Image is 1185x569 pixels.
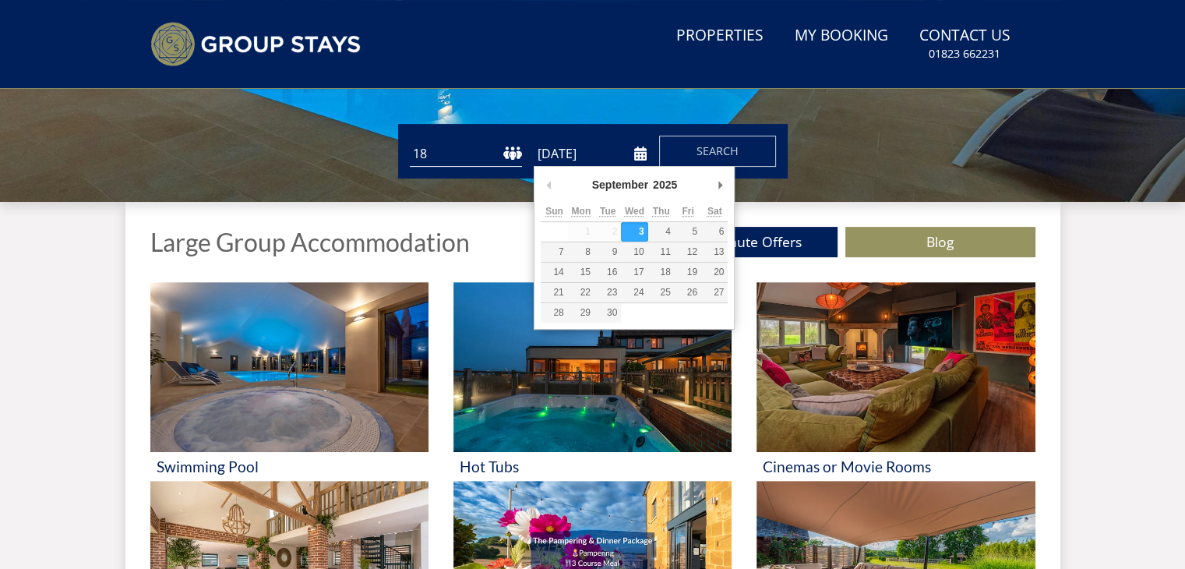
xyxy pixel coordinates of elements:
a: 'Swimming Pool' - Large Group Accommodation Holiday Ideas Swimming Pool [150,282,429,481]
abbr: Monday [571,206,591,217]
button: 3 [621,222,647,242]
abbr: Thursday [653,206,670,217]
button: 11 [648,242,675,262]
button: 13 [701,242,728,262]
abbr: Wednesday [625,206,644,217]
button: 15 [568,263,594,282]
a: Properties [670,19,770,54]
input: Arrival Date [534,141,647,167]
button: 21 [541,283,567,302]
div: September [590,173,651,196]
div: 2025 [651,173,679,196]
button: 9 [594,242,621,262]
h1: Large Group Accommodation [150,228,470,256]
button: 28 [541,303,567,323]
a: My Booking [788,19,894,54]
button: 6 [701,222,728,242]
abbr: Friday [682,206,693,217]
small: 01823 662231 [929,46,1000,62]
abbr: Saturday [707,206,722,217]
button: 7 [541,242,567,262]
button: Previous Month [541,173,556,196]
a: 'Cinemas or Movie Rooms' - Large Group Accommodation Holiday Ideas Cinemas or Movie Rooms [756,282,1035,481]
a: Last Minute Offers [647,227,838,257]
button: 30 [594,303,621,323]
button: 10 [621,242,647,262]
button: Next Month [712,173,728,196]
button: 4 [648,222,675,242]
button: 19 [675,263,701,282]
a: 'Hot Tubs' - Large Group Accommodation Holiday Ideas Hot Tubs [453,282,732,481]
button: 29 [568,303,594,323]
button: 25 [648,283,675,302]
img: Group Stays [150,22,361,66]
img: 'Hot Tubs' - Large Group Accommodation Holiday Ideas [453,282,732,452]
img: 'Swimming Pool' - Large Group Accommodation Holiday Ideas [150,282,429,452]
button: 18 [648,263,675,282]
button: 23 [594,283,621,302]
button: 14 [541,263,567,282]
span: Search [697,143,739,158]
button: 27 [701,283,728,302]
button: 22 [568,283,594,302]
button: 5 [675,222,701,242]
button: 8 [568,242,594,262]
abbr: Tuesday [600,206,615,217]
button: 24 [621,283,647,302]
a: Blog [845,227,1035,257]
button: 12 [675,242,701,262]
h3: Hot Tubs [460,458,725,475]
button: 16 [594,263,621,282]
abbr: Sunday [545,206,563,217]
button: 20 [701,263,728,282]
img: 'Cinemas or Movie Rooms' - Large Group Accommodation Holiday Ideas [756,282,1035,452]
button: 26 [675,283,701,302]
a: Contact Us01823 662231 [913,19,1017,69]
button: Search [659,136,776,167]
h3: Swimming Pool [157,458,422,475]
button: 17 [621,263,647,282]
h3: Cinemas or Movie Rooms [763,458,1028,475]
